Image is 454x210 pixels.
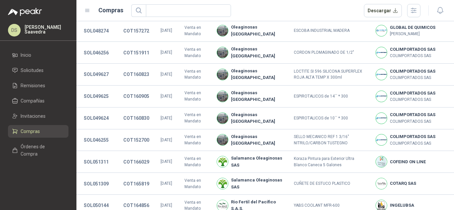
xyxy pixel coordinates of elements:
a: Remisiones [8,79,68,92]
b: COLIMPORTADOS SAS [390,111,435,118]
td: LOCTITE SI 596 SILICONA SUPERFLEX ROJA ALTA TEMP X 300ml [290,64,372,86]
a: Órdenes de Compra [8,140,68,160]
span: [DATE] [161,159,172,164]
a: Compañías [8,95,68,107]
img: Company Logo [376,47,387,58]
img: Company Logo [217,69,228,80]
b: COLIMPORTADOS SAS [390,46,435,53]
a: Compras [8,125,68,138]
td: Venta en Mandato [180,86,213,107]
p: COLIMPORTADOS SAS [390,140,435,147]
b: Oleaginosas [GEOGRAPHIC_DATA] [231,133,286,147]
p: COLIMPORTADOS SAS [390,118,435,125]
div: DS [8,24,21,36]
span: Inicio [21,51,31,59]
img: Company Logo [376,134,387,145]
span: [DATE] [161,181,172,186]
td: Venta en Mandato [180,173,213,195]
b: Oleaginosas [GEOGRAPHIC_DATA] [231,111,286,125]
a: Inicio [8,49,68,61]
button: SOL049627 [80,68,112,80]
td: Venta en Mandato [180,107,213,129]
img: Company Logo [376,178,387,189]
button: COT160823 [120,68,153,80]
b: COLIMPORTADOS SAS [390,90,435,97]
img: Company Logo [217,134,228,145]
b: GLOBAL DE QUIMICOS [390,24,435,31]
span: Compras [21,128,40,135]
img: Company Logo [217,113,228,124]
b: INGELUBSA [390,202,414,209]
button: SOL051311 [80,156,112,168]
b: COFEIND ON LINE [390,159,426,165]
img: Company Logo [217,25,228,36]
span: Órdenes de Compra [21,143,62,158]
img: Company Logo [376,156,387,167]
td: Venta en Mandato [180,64,213,86]
button: COT152700 [120,134,153,146]
b: COLIMPORTADOS SAS [390,133,435,140]
img: Company Logo [217,91,228,102]
span: [DATE] [161,203,172,208]
button: SOL051309 [80,178,112,190]
button: COT166029 [120,156,153,168]
p: [PERSON_NAME] [390,31,435,37]
button: SOL049625 [80,90,112,102]
img: Company Logo [376,113,387,124]
td: Koraza Pintura para Exterior Ultra Blanco Caneca 5 Galones [290,151,372,173]
button: COT157272 [120,25,153,37]
td: CORDON PLOMAGINADO DE 1/2" [290,42,372,64]
button: SOL046255 [80,134,112,146]
p: COLIMPORTADOS SAS [390,97,435,103]
b: COLIMPORTADOS SAS [390,68,435,75]
td: SELLO MECANICO REF 1 3/16" NITRILO/CARBON TUSTEGNO [290,129,372,151]
p: [PERSON_NAME] Saavedra [25,25,68,34]
img: Company Logo [217,156,228,167]
span: Remisiones [21,82,45,89]
b: Oleaginosas [GEOGRAPHIC_DATA] [231,46,286,59]
button: SOL049624 [80,112,112,124]
td: Venta en Mandato [180,151,213,173]
span: Solicitudes [21,67,44,74]
img: Logo peakr [8,8,42,16]
button: SOL046256 [80,47,112,59]
a: Invitaciones [8,110,68,122]
td: ESPIROTALICOS de 10´´ * 300 [290,107,372,129]
b: Oleaginosas [GEOGRAPHIC_DATA] [231,68,286,81]
td: ESCOBA INDUSTRIAL MADERA [290,20,372,42]
img: Company Logo [376,25,387,36]
p: COLIMPORTADOS SAS [390,75,435,81]
p: COLIMPORTADOS SAS [390,53,435,59]
span: Invitaciones [21,112,46,120]
b: Oleaginosas [GEOGRAPHIC_DATA] [231,90,286,103]
button: COT160905 [120,90,153,102]
button: COT160830 [120,112,153,124]
td: CUÑETE DE ESTUCO PLASTICO [290,173,372,195]
button: COT165819 [120,178,153,190]
span: [DATE] [161,28,172,33]
b: COTARQ SAS [390,180,416,187]
td: Venta en Mandato [180,42,213,64]
img: Company Logo [376,69,387,80]
h1: Compras [98,6,123,15]
b: Oleaginosas [GEOGRAPHIC_DATA] [231,24,286,37]
b: Salamanca Oleaginosas SAS [231,177,286,190]
span: [DATE] [161,72,172,77]
b: Salamanca Oleaginosas SAS [231,155,286,169]
span: Compañías [21,97,45,105]
img: Company Logo [376,91,387,102]
img: Company Logo [217,47,228,58]
td: Venta en Mandato [180,129,213,151]
button: COT151911 [120,47,153,59]
img: Company Logo [217,178,228,189]
a: Solicitudes [8,64,68,77]
span: [DATE] [161,50,172,55]
span: [DATE] [161,138,172,142]
td: ESPIROTALICOS de 14´´ * 300 [290,86,372,107]
span: [DATE] [161,94,172,99]
span: [DATE] [161,116,172,120]
button: SOL048274 [80,25,112,37]
button: Descargar [364,4,402,17]
td: Venta en Mandato [180,20,213,42]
